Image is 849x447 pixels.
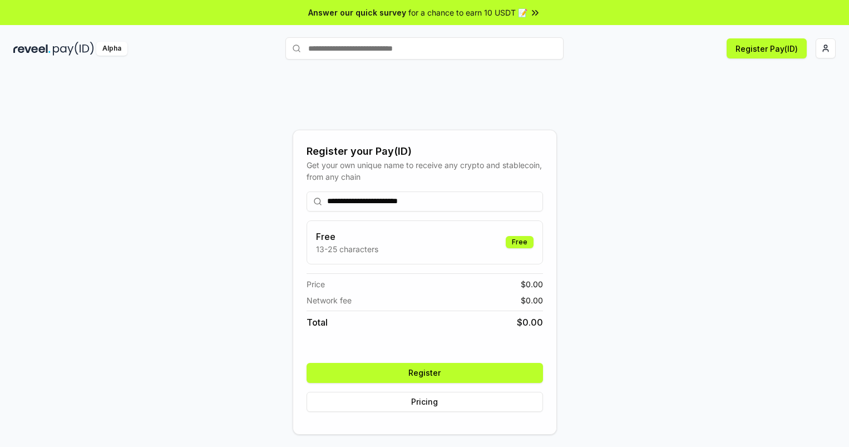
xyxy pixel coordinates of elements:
[13,42,51,56] img: reveel_dark
[506,236,534,248] div: Free
[307,392,543,412] button: Pricing
[307,278,325,290] span: Price
[308,7,406,18] span: Answer our quick survey
[316,243,378,255] p: 13-25 characters
[307,294,352,306] span: Network fee
[307,159,543,183] div: Get your own unique name to receive any crypto and stablecoin, from any chain
[53,42,94,56] img: pay_id
[521,278,543,290] span: $ 0.00
[727,38,807,58] button: Register Pay(ID)
[307,316,328,329] span: Total
[316,230,378,243] h3: Free
[408,7,527,18] span: for a chance to earn 10 USDT 📝
[517,316,543,329] span: $ 0.00
[96,42,127,56] div: Alpha
[521,294,543,306] span: $ 0.00
[307,363,543,383] button: Register
[307,144,543,159] div: Register your Pay(ID)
